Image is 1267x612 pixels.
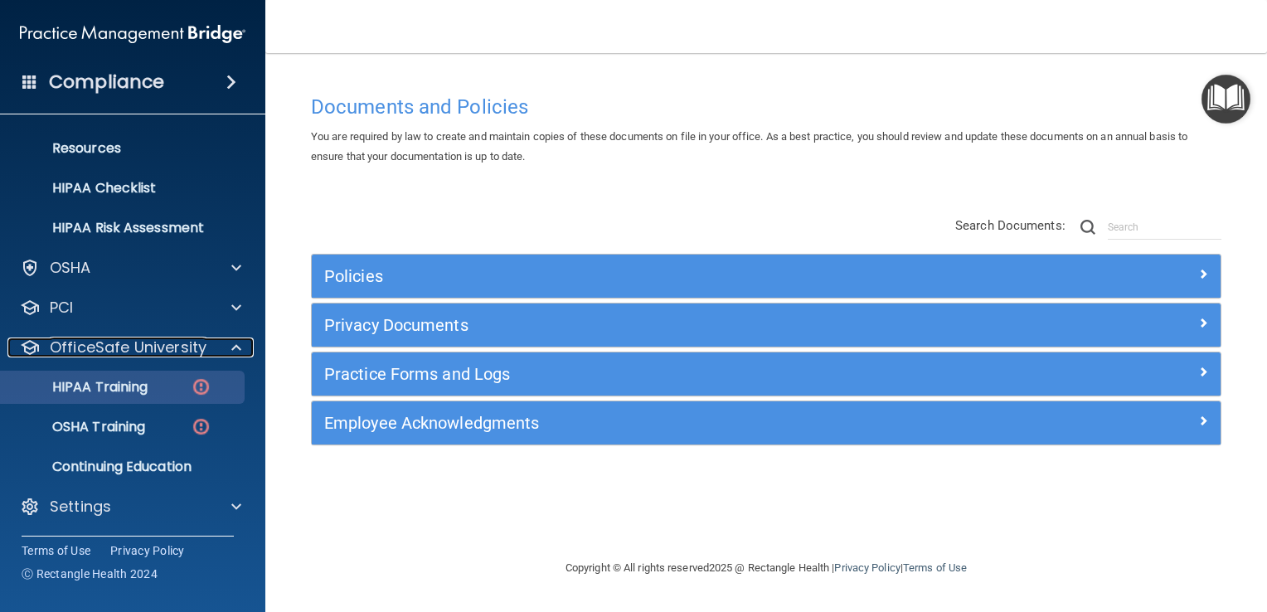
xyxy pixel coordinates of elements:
div: Copyright © All rights reserved 2025 @ Rectangle Health | | [464,542,1069,595]
p: HIPAA Checklist [11,180,237,197]
h4: Compliance [49,70,164,94]
a: Terms of Use [903,561,967,574]
h4: Documents and Policies [311,96,1221,118]
a: Privacy Policy [110,542,185,559]
a: OSHA [20,258,241,278]
button: Open Resource Center [1201,75,1250,124]
p: HIPAA Training [11,379,148,396]
p: Settings [50,497,111,517]
span: Ⓒ Rectangle Health 2024 [22,566,158,582]
input: Search [1108,215,1221,240]
p: HIPAA Risk Assessment [11,220,237,236]
h5: Employee Acknowledgments [324,414,981,432]
a: PCI [20,298,241,318]
h5: Privacy Documents [324,316,981,334]
span: Search Documents: [955,218,1066,233]
span: You are required by law to create and maintain copies of these documents on file in your office. ... [311,130,1187,163]
a: Terms of Use [22,542,90,559]
h5: Policies [324,267,981,285]
img: ic-search.3b580494.png [1080,220,1095,235]
h5: Practice Forms and Logs [324,365,981,383]
img: danger-circle.6113f641.png [191,376,211,397]
img: PMB logo [20,17,245,51]
a: Privacy Documents [324,312,1208,338]
a: OfficeSafe University [20,338,241,357]
img: danger-circle.6113f641.png [191,416,211,437]
a: Practice Forms and Logs [324,361,1208,387]
a: Settings [20,497,241,517]
p: Resources [11,140,237,157]
a: Employee Acknowledgments [324,410,1208,436]
a: Privacy Policy [834,561,900,574]
a: Policies [324,263,1208,289]
p: Continuing Education [11,459,237,475]
p: OSHA [50,258,91,278]
p: OfficeSafe University [50,338,206,357]
p: PCI [50,298,73,318]
p: OSHA Training [11,419,145,435]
